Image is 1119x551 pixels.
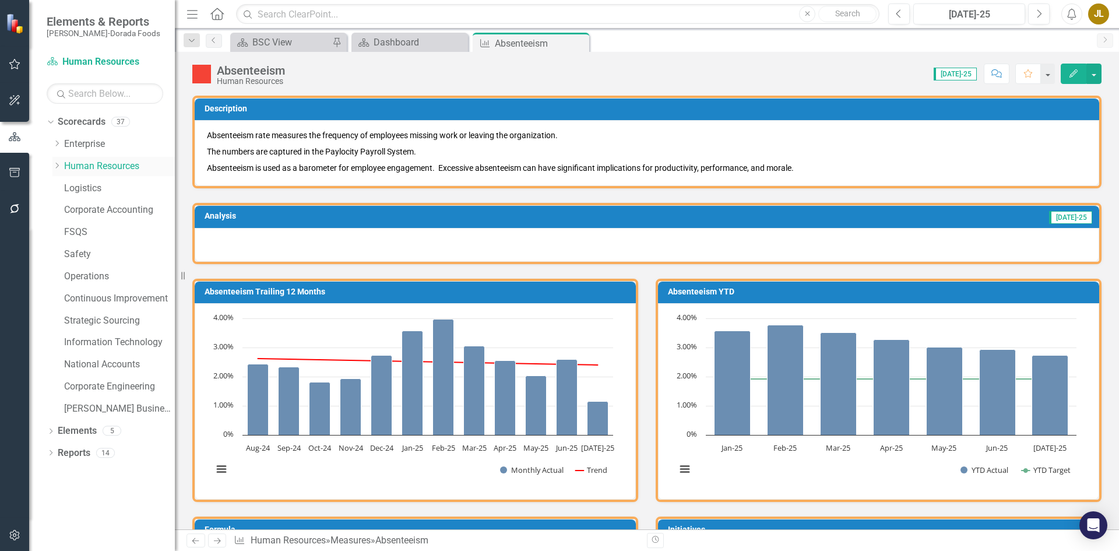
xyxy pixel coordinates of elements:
[47,83,163,104] input: Search Below...
[462,443,487,453] text: Mar-25
[826,443,850,453] text: Mar-25
[402,331,423,436] path: Jan-25, 3.57844828. Monthly Actual.
[308,443,332,453] text: Oct-24
[64,402,175,416] a: [PERSON_NAME] Business Unit
[64,336,175,349] a: Information Technology
[207,160,1087,174] p: Absenteeism is used as a barometer for employee engagement. Excessive absenteeism can have signif...
[205,104,1093,113] h3: Description
[668,525,1093,534] h3: Initiatives
[818,6,877,22] button: Search
[213,370,234,381] text: 2.00%
[64,380,175,394] a: Corporate Engineering
[677,461,693,478] button: View chart menu, Chart
[354,35,465,50] a: Dashboard
[370,443,394,453] text: Dec-24
[248,364,269,436] path: Aug-24, 2.43328695. Monthly Actual.
[677,370,697,381] text: 2.00%
[715,331,751,436] path: Jan-25, 3.57844828. YTD Actual.
[913,3,1025,24] button: [DATE]-25
[526,376,547,436] path: May-25, 2.02953834. Monthly Actual.
[677,399,697,410] text: 1.00%
[64,248,175,261] a: Safety
[677,341,697,352] text: 3.00%
[340,379,361,436] path: Nov-24, 1.93495425. Monthly Actual.
[207,313,619,487] svg: Interactive chart
[205,287,630,296] h3: Absenteeism Trailing 12 Months
[880,443,903,453] text: Apr-25
[1088,3,1109,24] button: JL
[58,115,105,129] a: Scorecards
[934,68,977,80] span: [DATE]-25
[980,350,1016,436] path: Jun-25, 2.9367129. YTD Actual.
[213,399,234,410] text: 1.00%
[64,270,175,283] a: Operations
[371,356,392,436] path: Dec-24, 2.72739618. Monthly Actual.
[246,443,270,453] text: Aug-24
[205,212,573,220] h3: Analysis
[248,320,608,436] g: Monthly Actual, series 1 of 2. Bar series with 12 bars.
[279,367,300,436] path: Sep-24, 2.32323704. Monthly Actual.
[773,443,797,453] text: Feb-25
[47,15,160,29] span: Elements & Reports
[821,333,857,436] path: Mar-25, 3.51076864. YTD Actual.
[960,465,1009,475] button: Show YTD Actual
[670,313,1082,487] svg: Interactive chart
[835,9,860,18] span: Search
[217,64,285,77] div: Absenteeism
[47,55,163,69] a: Human Resources
[1079,511,1107,539] div: Open Intercom Messenger
[252,35,329,50] div: BSC View
[236,4,879,24] input: Search ClearPoint...
[464,346,485,436] path: Mar-25, 3.05409308. Monthly Actual.
[233,35,329,50] a: BSC View
[401,443,423,453] text: Jan-25
[330,535,371,546] a: Measures
[58,447,90,460] a: Reports
[587,402,608,436] path: Jul-25, 1.15227746. Monthly Actual.
[687,429,697,439] text: 0%
[64,160,175,173] a: Human Resources
[1032,356,1068,436] path: Jul-25, 2.73892762. YTD Actual.
[64,203,175,217] a: Corporate Accounting
[668,287,1093,296] h3: Absenteeism YTD
[6,13,26,34] img: ClearPoint Strategy
[1033,443,1067,453] text: [DATE]-25
[715,325,1068,436] g: YTD Actual, series 1 of 2. Bar series with 7 bars.
[670,313,1087,487] div: Chart. Highcharts interactive chart.
[494,443,516,453] text: Apr-25
[557,360,578,436] path: Jun-25, 2.58356815. Monthly Actual.
[931,443,956,453] text: May-25
[917,8,1021,22] div: [DATE]-25
[375,535,428,546] div: Absenteeism
[64,226,175,239] a: FSQS
[555,443,578,453] text: Jun-25
[500,465,563,475] button: Show Monthly Actual
[213,461,230,478] button: View chart menu, Chart
[768,325,804,436] path: Feb-25, 3.76492831. YTD Actual.
[103,426,121,436] div: 5
[192,65,211,83] img: Below Plan
[251,535,326,546] a: Human Resources
[213,341,234,352] text: 3.00%
[64,292,175,306] a: Continuous Improvement
[677,312,697,322] text: 4.00%
[575,465,607,475] button: Show Trend
[207,143,1087,160] p: The numbers are captured in the Paylocity Payroll System.
[111,117,130,127] div: 37
[495,36,586,51] div: Absenteeism
[96,448,115,458] div: 14
[58,424,97,438] a: Elements
[1022,465,1071,475] button: Show YTD Target
[234,534,638,548] div: » »
[339,443,364,453] text: Nov-24
[874,340,910,436] path: Apr-25, 3.27596386. YTD Actual.
[1049,211,1092,224] span: [DATE]-25
[207,313,624,487] div: Chart. Highcharts interactive chart.
[277,443,301,453] text: Sep-24
[432,443,455,453] text: Feb-25
[720,443,743,453] text: Jan-25
[64,358,175,371] a: National Accounts
[523,443,548,453] text: May-25
[205,525,630,534] h3: Formula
